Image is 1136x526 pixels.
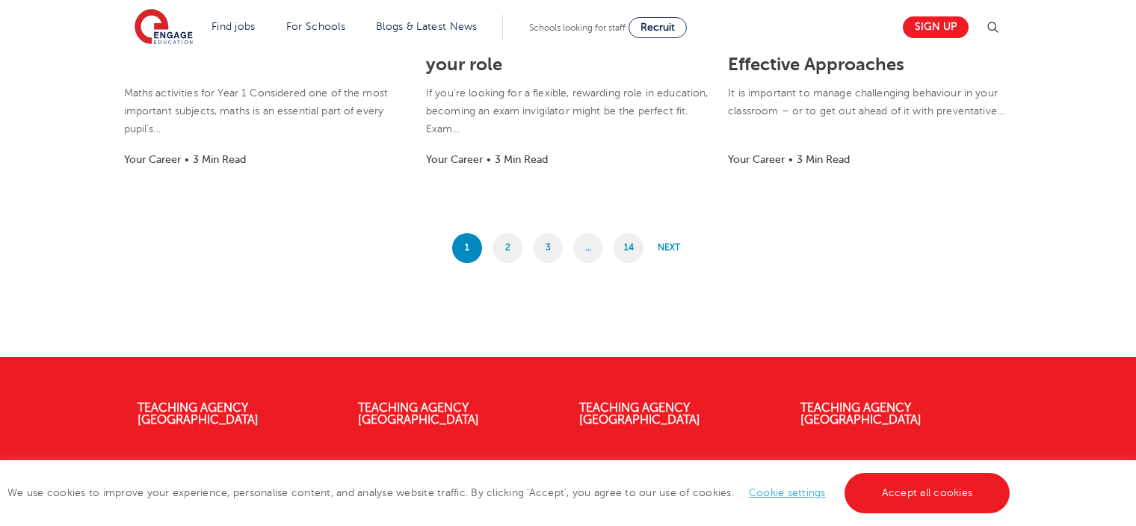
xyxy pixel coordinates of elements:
[797,151,850,168] li: 3 Min Read
[640,22,675,33] span: Recruit
[495,151,548,168] li: 3 Min Read
[614,233,643,263] a: 14
[426,84,710,138] p: If you’re looking for a flexible, rewarding role in education, becoming an exam invigilator might...
[629,17,687,38] a: Recruit
[426,3,679,75] a: Becoming an exam invigilator: The essential guide to starting your role
[358,401,479,427] a: Teaching Agency [GEOGRAPHIC_DATA]
[749,487,826,498] a: Cookie settings
[728,151,785,168] li: Your Career
[579,401,700,427] a: Teaching Agency [GEOGRAPHIC_DATA]
[483,151,495,168] li: •
[903,16,969,38] a: Sign up
[181,151,193,168] li: •
[7,487,1013,498] span: We use cookies to improve your experience, personalise content, and analyse website traffic. By c...
[845,473,1010,513] a: Accept all cookies
[452,233,482,263] span: 1
[376,21,478,32] a: Blogs & Latest News
[533,233,563,263] a: 3
[529,22,626,33] span: Schools looking for staff
[138,401,259,427] a: Teaching Agency [GEOGRAPHIC_DATA]
[493,233,522,263] a: 2
[728,3,1006,75] a: Managing Challenging Behaviour In The Classroom: The Most Effective Approaches
[212,21,256,32] a: Find jobs
[193,151,246,168] li: 3 Min Read
[785,151,797,168] li: •
[135,9,193,46] img: Engage Education
[573,233,603,263] span: …
[124,84,408,138] p: Maths activities for Year 1 Considered one of the most important subjects, maths is an essential ...
[654,233,684,263] a: Next
[124,151,181,168] li: Your Career
[426,151,483,168] li: Your Career
[286,21,345,32] a: For Schools
[800,401,922,427] a: Teaching Agency [GEOGRAPHIC_DATA]
[728,84,1012,120] p: It is important to manage challenging behaviour in your classroom – or to get out ahead of it wit...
